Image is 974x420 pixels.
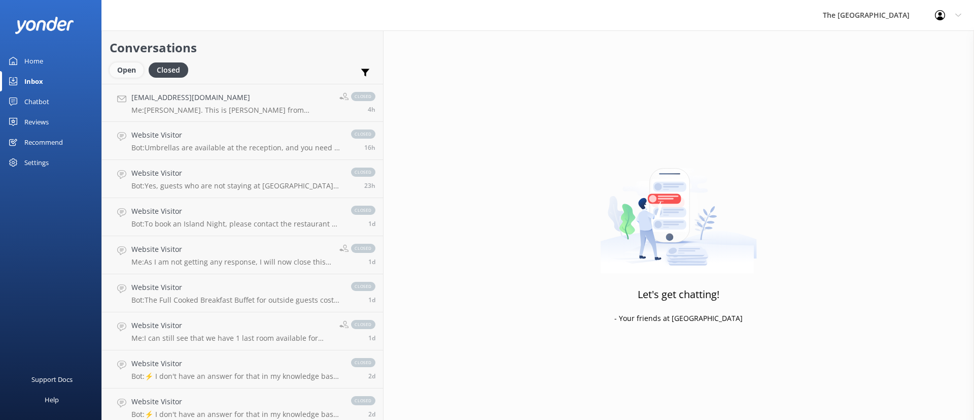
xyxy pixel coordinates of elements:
p: Bot: The Full Cooked Breakfast Buffet for outside guests costs NZ$45 per adult and NZ$25 per chil... [131,296,341,305]
span: 04:58pm 14-Aug-2025 (UTC -10:00) Pacific/Honolulu [368,219,375,228]
a: Website VisitorBot:The Full Cooked Breakfast Buffet for outside guests costs NZ$45 per adult and ... [102,274,383,312]
div: Chatbot [24,91,49,112]
span: closed [351,244,375,253]
p: Bot: Umbrellas are available at the reception, and you need to sign them in and out while using t... [131,143,341,152]
span: 03:42pm 15-Aug-2025 (UTC -10:00) Pacific/Honolulu [368,105,375,114]
a: Website VisitorMe:I can still see that we have 1 last room available for [DATE]-[DATE]. We can ad... [102,312,383,350]
span: 08:01pm 14-Aug-2025 (UTC -10:00) Pacific/Honolulu [364,181,375,190]
p: Bot: To book an Island Night, please contact the restaurant by emailing [EMAIL_ADDRESS][DOMAIN_NA... [131,219,341,229]
div: Recommend [24,132,63,152]
span: 06:33am 14-Aug-2025 (UTC -10:00) Pacific/Honolulu [368,257,375,266]
a: Website VisitorMe:As I am not getting any response, I will now close this chatbox. Please feel fr... [102,236,383,274]
p: Me: I can still see that we have 1 last room available for [DATE]-[DATE]. We can adjust the reser... [131,334,332,343]
h4: [EMAIL_ADDRESS][DOMAIN_NAME] [131,92,332,103]
span: closed [351,130,375,139]
a: Closed [149,64,193,75]
div: Open [110,62,144,78]
span: closed [351,282,375,291]
p: Bot: ⚡ I don't have an answer for that in my knowledge base. Please try and rephrase your questio... [131,372,341,381]
a: Website VisitorBot:To book an Island Night, please contact the restaurant by emailing [EMAIL_ADDR... [102,198,383,236]
span: closed [351,206,375,215]
a: Website VisitorBot:Umbrellas are available at the reception, and you need to sign them in and out... [102,122,383,160]
h4: Website Visitor [131,130,341,141]
div: Support Docs [31,369,73,390]
div: Help [45,390,59,410]
h4: Website Visitor [131,320,332,331]
div: Home [24,51,43,71]
div: Settings [24,152,49,173]
h4: Website Visitor [131,396,341,407]
img: yonder-white-logo.png [15,17,74,34]
div: Inbox [24,71,43,91]
span: closed [351,396,375,405]
h2: Conversations [110,38,375,57]
span: 11:56pm 13-Aug-2025 (UTC -10:00) Pacific/Honolulu [368,334,375,342]
span: 07:21pm 13-Aug-2025 (UTC -10:00) Pacific/Honolulu [368,372,375,380]
a: Website VisitorBot:⚡ I don't have an answer for that in my knowledge base. Please try and rephras... [102,350,383,389]
span: closed [351,92,375,101]
span: closed [351,320,375,329]
span: closed [351,358,375,367]
p: Me: As I am not getting any response, I will now close this chatbox. Please feel free to reach ou... [131,257,332,267]
img: artwork of a man stealing a conversation from at giant smartphone [600,147,757,274]
span: closed [351,168,375,177]
h4: Website Visitor [131,206,341,217]
div: Reviews [24,112,49,132]
a: Open [110,64,149,75]
p: - Your friends at [GEOGRAPHIC_DATA] [614,313,743,324]
h4: Website Visitor [131,244,332,255]
h4: Website Visitor [131,358,341,369]
h4: Website Visitor [131,168,341,179]
a: Website VisitorBot:Yes, guests who are not staying at [GEOGRAPHIC_DATA] are welcome to dine at [G... [102,160,383,198]
span: 12:20am 14-Aug-2025 (UTC -10:00) Pacific/Honolulu [368,296,375,304]
span: 04:23pm 13-Aug-2025 (UTC -10:00) Pacific/Honolulu [368,410,375,418]
p: Me: [PERSON_NAME]. This is [PERSON_NAME] from reservations. I have sent an email about our Spa Me... [131,106,332,115]
h3: Let's get chatting! [638,286,719,303]
a: [EMAIL_ADDRESS][DOMAIN_NAME]Me:[PERSON_NAME]. This is [PERSON_NAME] from reservations. I have sen... [102,84,383,122]
h4: Website Visitor [131,282,341,293]
p: Bot: ⚡ I don't have an answer for that in my knowledge base. Please try and rephrase your questio... [131,410,341,419]
p: Bot: Yes, guests who are not staying at [GEOGRAPHIC_DATA] are welcome to dine at [GEOGRAPHIC_DATA... [131,181,341,190]
span: 03:44am 15-Aug-2025 (UTC -10:00) Pacific/Honolulu [364,143,375,152]
div: Closed [149,62,188,78]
